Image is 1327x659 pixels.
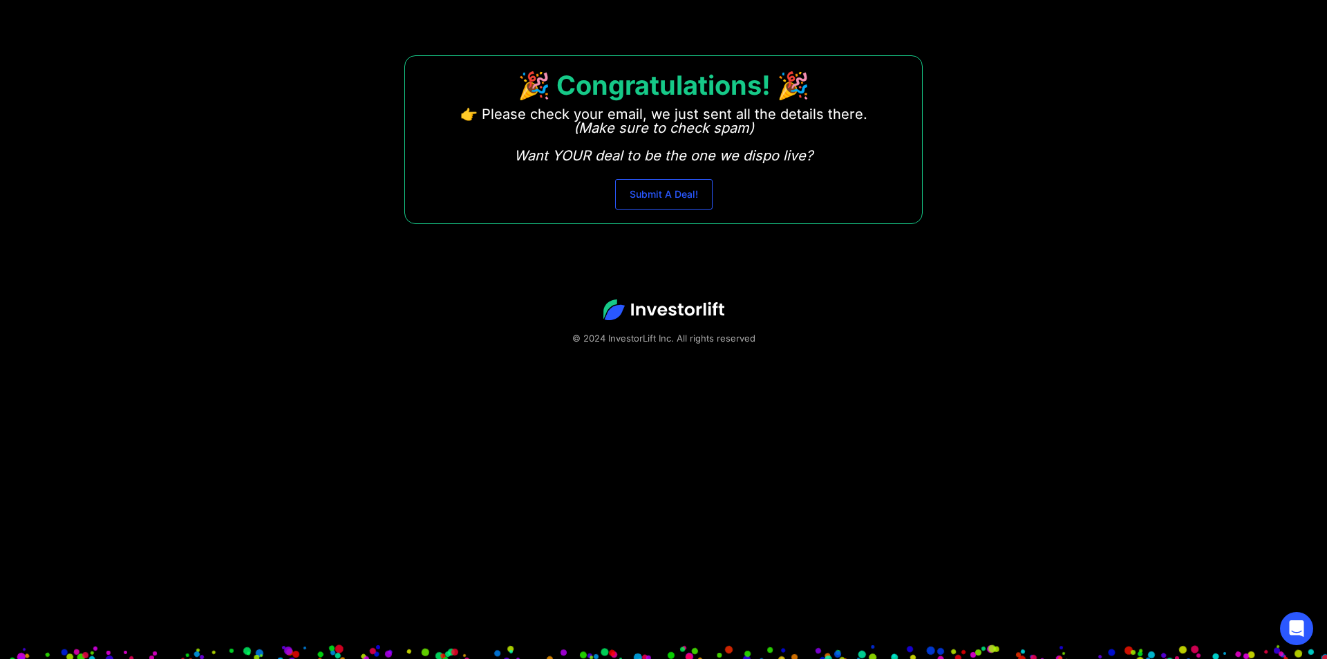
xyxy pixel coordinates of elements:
[518,69,809,101] strong: 🎉 Congratulations! 🎉
[48,331,1279,345] div: © 2024 InvestorLift Inc. All rights reserved
[1280,612,1313,645] div: Open Intercom Messenger
[514,120,813,164] em: (Make sure to check spam) Want YOUR deal to be the one we dispo live?
[615,179,713,210] a: Submit A Deal!
[460,107,867,163] p: 👉 Please check your email, we just sent all the details there. ‍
